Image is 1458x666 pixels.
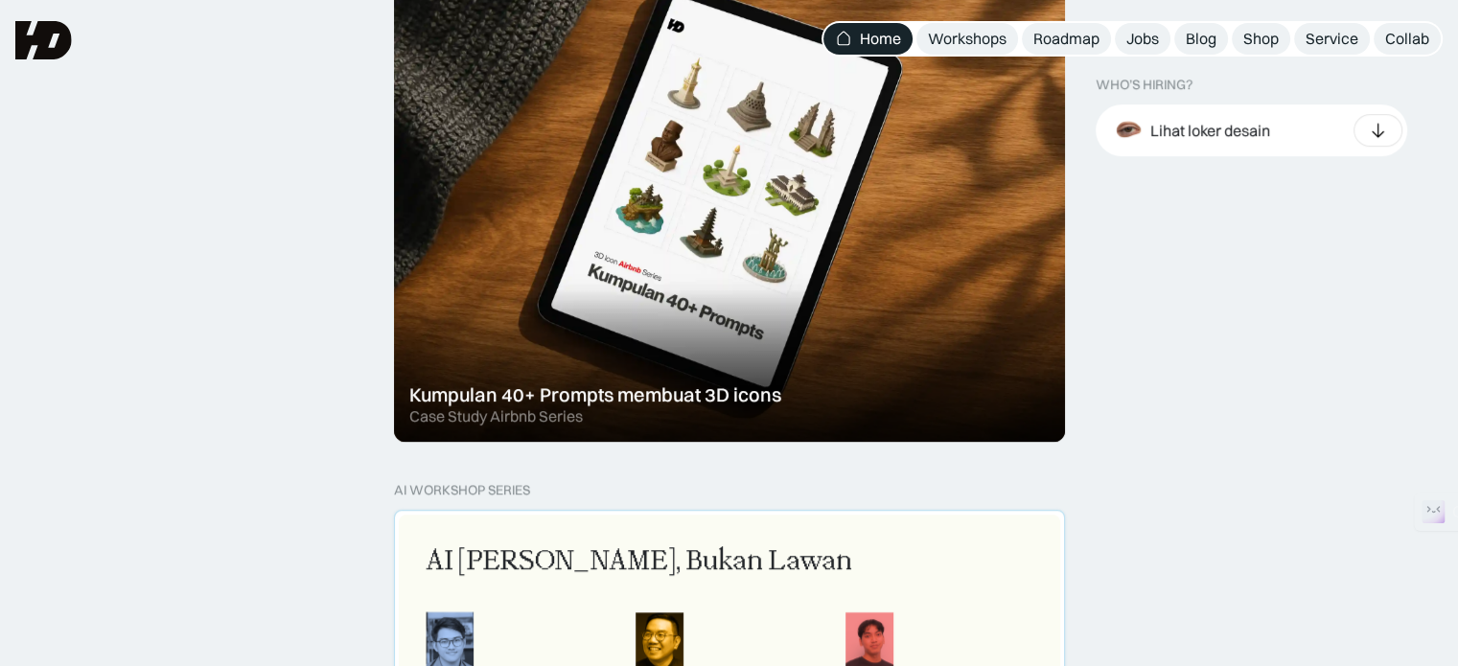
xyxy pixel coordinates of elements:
div: Shop [1243,29,1279,49]
div: AI Workshop Series [394,482,530,498]
a: Shop [1232,23,1290,55]
a: Jobs [1115,23,1170,55]
a: Roadmap [1022,23,1111,55]
a: Service [1294,23,1370,55]
a: Collab [1374,23,1441,55]
a: Workshops [916,23,1018,55]
a: Home [823,23,913,55]
div: Jobs [1126,29,1159,49]
div: Roadmap [1033,29,1099,49]
div: Blog [1186,29,1216,49]
div: Lihat loker desain [1150,120,1270,140]
div: Service [1306,29,1358,49]
div: WHO’S HIRING? [1096,77,1192,93]
div: Home [860,29,901,49]
div: Workshops [928,29,1007,49]
a: Blog [1174,23,1228,55]
div: Collab [1385,29,1429,49]
div: AI [PERSON_NAME], Bukan Lawan [426,541,852,582]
